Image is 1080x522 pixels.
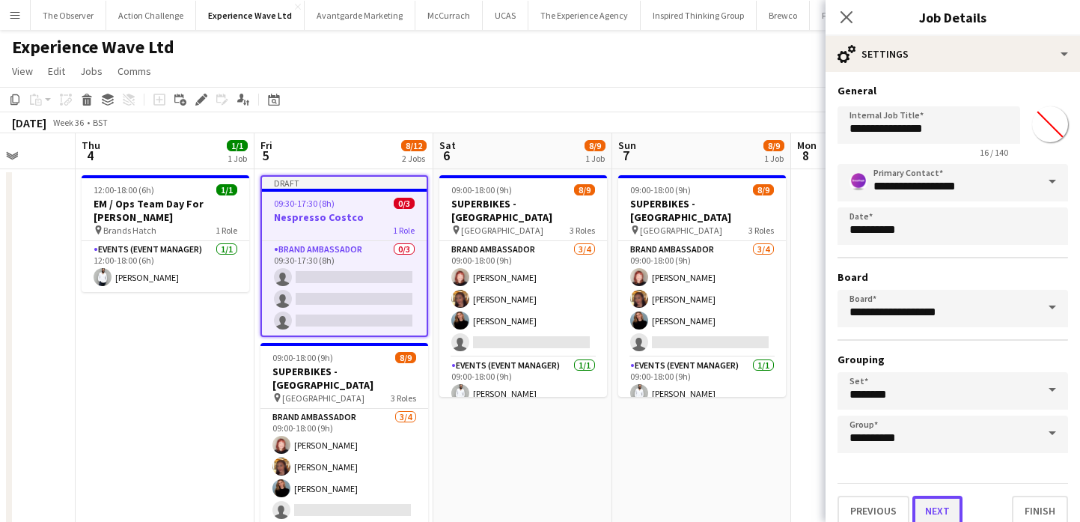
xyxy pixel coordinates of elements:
h3: SUPERBIKES - [GEOGRAPHIC_DATA] [618,197,786,224]
button: McCurrach [415,1,483,30]
div: 2 Jobs [402,153,426,164]
span: 8 [795,147,817,164]
span: 8/9 [753,184,774,195]
span: Fri [260,139,272,152]
a: Comms [112,61,157,81]
div: 1 Job [228,153,247,164]
h1: Experience Wave Ltd [12,36,174,58]
app-card-role: Events (Event Manager)1/109:00-18:00 (9h)[PERSON_NAME] [439,357,607,408]
span: 8/9 [395,352,416,363]
h3: Board [838,270,1068,284]
span: [GEOGRAPHIC_DATA] [640,225,722,236]
app-job-card: 09:00-18:00 (9h)8/9SUPERBIKES - [GEOGRAPHIC_DATA] [GEOGRAPHIC_DATA]3 RolesBrand Ambassador3/409:0... [439,175,607,397]
div: [DATE] [12,115,46,130]
button: Inspired Thinking Group [641,1,757,30]
app-job-card: 12:00-18:00 (6h)1/1EM / Ops Team Day For [PERSON_NAME] Brands Hatch1 RoleEvents (Event Manager)1/... [82,175,249,292]
span: Week 36 [49,117,87,128]
a: Edit [42,61,71,81]
span: [GEOGRAPHIC_DATA] [282,392,364,404]
span: 8/12 [401,140,427,151]
span: Comms [118,64,151,78]
span: 1 Role [393,225,415,236]
app-card-role: Brand Ambassador0/309:30-17:30 (8h) [262,241,427,336]
a: View [6,61,39,81]
span: Mon [797,139,817,152]
button: Fix Radio [810,1,868,30]
span: Jobs [80,64,103,78]
span: 09:00-18:00 (9h) [272,352,333,363]
span: 7 [616,147,636,164]
span: Sat [439,139,456,152]
span: Edit [48,64,65,78]
span: 8/9 [574,184,595,195]
button: Action Challenge [106,1,196,30]
h3: EM / Ops Team Day For [PERSON_NAME] [82,197,249,224]
app-card-role: Events (Event Manager)1/109:00-18:00 (9h)[PERSON_NAME] [618,357,786,408]
span: View [12,64,33,78]
app-job-card: Draft09:30-17:30 (8h)0/3Nespresso Costco1 RoleBrand Ambassador0/309:30-17:30 (8h) [260,175,428,337]
span: 5 [258,147,272,164]
span: 12:00-18:00 (6h) [94,184,154,195]
app-card-role: Events (Event Manager)1/112:00-18:00 (6h)[PERSON_NAME] [82,241,249,292]
span: 1/1 [227,140,248,151]
span: 4 [79,147,100,164]
button: Avantgarde Marketing [305,1,415,30]
app-job-card: 09:00-18:00 (9h)8/9SUPERBIKES - [GEOGRAPHIC_DATA] [GEOGRAPHIC_DATA]3 RolesBrand Ambassador3/409:0... [618,175,786,397]
div: Settings [826,36,1080,72]
h3: SUPERBIKES - [GEOGRAPHIC_DATA] [260,365,428,392]
span: 16 / 140 [968,147,1020,158]
span: 1 Role [216,225,237,236]
span: 8/9 [585,140,605,151]
button: Experience Wave Ltd [196,1,305,30]
button: Brewco [757,1,810,30]
div: Draft [262,177,427,189]
div: 1 Job [764,153,784,164]
span: 09:00-18:00 (9h) [630,184,691,195]
h3: Nespresso Costco [262,210,427,224]
span: 1/1 [216,184,237,195]
h3: Job Details [826,7,1080,27]
span: 3 Roles [748,225,774,236]
a: Jobs [74,61,109,81]
span: 8/9 [763,140,784,151]
h3: SUPERBIKES - [GEOGRAPHIC_DATA] [439,197,607,224]
h3: Grouping [838,353,1068,366]
span: 0/3 [394,198,415,209]
span: 3 Roles [570,225,595,236]
span: 3 Roles [391,392,416,404]
button: The Experience Agency [528,1,641,30]
span: 6 [437,147,456,164]
span: 09:00-18:00 (9h) [451,184,512,195]
span: 09:30-17:30 (8h) [274,198,335,209]
span: Brands Hatch [103,225,156,236]
app-card-role: Brand Ambassador3/409:00-18:00 (9h)[PERSON_NAME][PERSON_NAME][PERSON_NAME] [618,241,786,357]
span: Thu [82,139,100,152]
button: UCAS [483,1,528,30]
app-card-role: Brand Ambassador3/409:00-18:00 (9h)[PERSON_NAME][PERSON_NAME][PERSON_NAME] [439,241,607,357]
div: 1 Job [585,153,605,164]
div: BST [93,117,108,128]
span: [GEOGRAPHIC_DATA] [461,225,543,236]
span: Sun [618,139,636,152]
h3: General [838,84,1068,97]
button: The Observer [31,1,106,30]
